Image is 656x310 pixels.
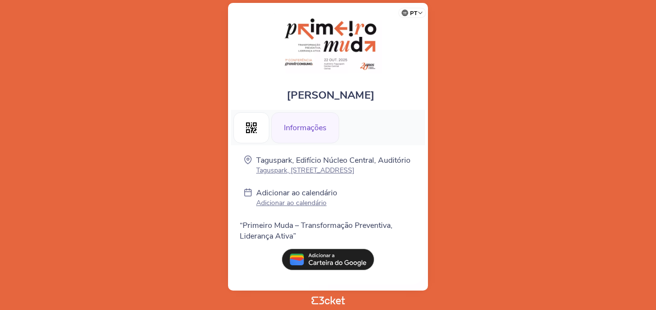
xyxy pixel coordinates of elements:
[256,155,410,175] a: Taguspark, Edifício Núcleo Central, Auditório Taguspark, [STREET_ADDRESS]
[240,220,393,241] span: “Primeiro Muda – Transformação Preventiva, Liderança Ativa”
[256,188,337,209] a: Adicionar ao calendário Adicionar ao calendário
[256,155,410,166] p: Taguspark, Edifício Núcleo Central, Auditório
[256,166,410,175] p: Taguspark, [STREET_ADDRESS]
[274,13,382,73] img: Primeiro Muda - Conferência 20 Anos Grande Consumo
[287,88,375,103] span: [PERSON_NAME]
[282,249,374,270] img: pt_add_to_google_wallet.13e59062.svg
[271,112,339,143] div: Informações
[256,198,337,207] p: Adicionar ao calendário
[271,121,339,132] a: Informações
[256,188,337,198] p: Adicionar ao calendário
